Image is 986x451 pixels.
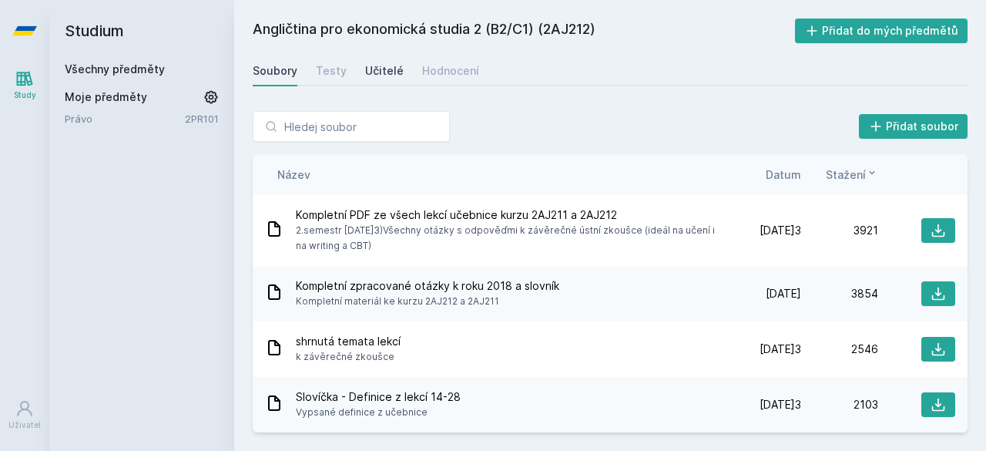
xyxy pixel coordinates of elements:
span: [DATE]3 [760,223,801,238]
a: Testy [316,56,347,86]
span: Kompletní PDF ze všech lekcí učebnice kurzu 2AJ211 a 2AJ212 [296,207,718,223]
div: Study [14,89,36,101]
span: Moje předměty [65,89,147,105]
div: Hodnocení [422,63,479,79]
span: Slovíčka - Definice z lekcí 14-28 [296,389,461,405]
a: Soubory [253,56,297,86]
a: 2PR101 [185,113,219,125]
span: shrnutá temata lekcí [296,334,401,349]
span: [DATE] [766,286,801,301]
div: 3854 [801,286,878,301]
button: Název [277,167,310,183]
h2: Angličtina pro ekonomická studia 2 (B2/C1) (2AJ212) [253,19,795,43]
button: Přidat do mých předmětů [795,19,968,43]
button: Datum [766,167,801,183]
span: [DATE]3 [760,397,801,412]
span: Vypsané definice z učebnice [296,405,461,420]
span: Kompletní zpracované otázky k roku 2018 a slovník [296,278,559,294]
a: Study [3,62,46,109]
a: Hodnocení [422,56,479,86]
span: k závěrečné zkoušce [296,349,401,365]
div: 3921 [801,223,878,238]
span: Kompletní materiál ke kurzu 2AJ212 a 2AJ211 [296,294,559,309]
span: 2.semestr [DATE]3)Všechny otázky s odpověďmi k závěrečné ústní zkoušce (ideál na učení i na writi... [296,223,718,254]
div: Učitelé [365,63,404,79]
div: 2103 [801,397,878,412]
input: Hledej soubor [253,111,450,142]
button: Přidat soubor [859,114,968,139]
div: Uživatel [8,419,41,431]
a: Všechny předměty [65,62,165,76]
a: Učitelé [365,56,404,86]
div: 2546 [801,342,878,357]
a: Právo [65,111,185,126]
button: Stažení [826,167,878,183]
div: Soubory [253,63,297,79]
div: Testy [316,63,347,79]
span: [DATE]3 [760,342,801,357]
span: Stažení [826,167,866,183]
a: Uživatel [3,392,46,439]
